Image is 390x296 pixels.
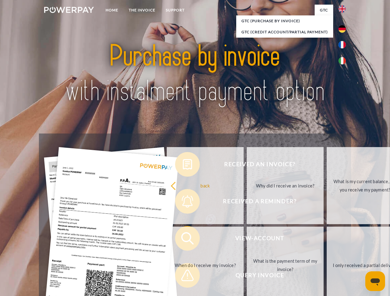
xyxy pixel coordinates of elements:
[161,5,190,16] a: Support
[250,181,320,190] div: Why did I receive an invoice?
[338,57,346,64] img: it
[338,41,346,48] img: fr
[100,5,124,16] a: Home
[59,30,331,118] img: title-powerpay_en.svg
[170,261,240,269] div: When do I receive my invoice?
[250,257,320,273] div: What is the payment term of my invoice?
[338,25,346,33] img: de
[315,5,333,16] a: GTC
[236,15,333,27] a: GTC (Purchase by invoice)
[365,271,385,291] iframe: Button to launch messaging window
[44,7,94,13] img: logo-powerpay-white.svg
[170,181,240,190] div: back
[236,27,333,38] a: GTC (Credit account/partial payment)
[124,5,161,16] a: THE INVOICE
[338,5,346,13] img: en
